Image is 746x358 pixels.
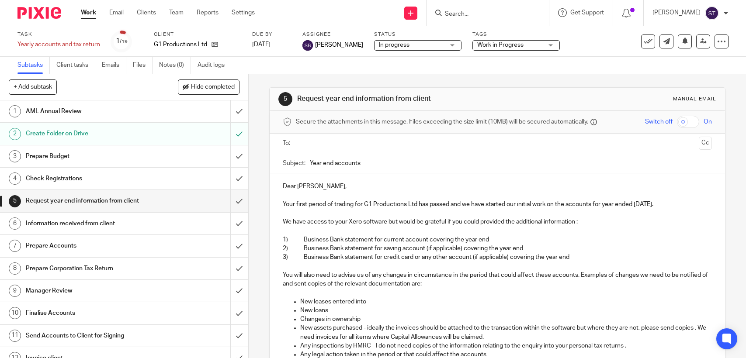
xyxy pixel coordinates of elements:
[137,8,156,17] a: Clients
[472,31,560,38] label: Tags
[116,36,128,46] div: 1
[9,217,21,230] div: 6
[26,239,156,252] h1: Prepare Accounts
[26,105,156,118] h1: AML Annual Review
[302,31,363,38] label: Assignee
[26,127,156,140] h1: Create Folder on Drive
[283,235,711,244] p: 1) Business Bank statement for current account covering the year end
[9,172,21,185] div: 4
[283,271,711,289] p: You will also need to advise us of any changes in circumstance in the period that could affect th...
[379,42,409,48] span: In progress
[26,329,156,342] h1: Send Accounts to Client for Signing
[81,8,96,17] a: Work
[197,8,219,17] a: Reports
[26,306,156,320] h1: Finalise Accounts
[283,217,711,226] p: We have access to your Xero software but would be grateful if you could provided the additional i...
[278,92,292,106] div: 5
[300,324,711,341] p: New assets purchased - ideally the invoices should be attached to the transaction within the soft...
[159,57,191,74] a: Notes (0)
[154,31,241,38] label: Client
[374,31,461,38] label: Status
[9,128,21,140] div: 2
[705,6,719,20] img: svg%3E
[300,315,711,324] p: Changes in ownership
[191,84,235,91] span: Hide completed
[26,262,156,275] h1: Prepare Corporation Tax Return
[9,307,21,319] div: 10
[283,244,711,253] p: 2) Business Bank statement for saving account (if applicable) covering the year end
[302,40,313,51] img: svg%3E
[17,31,100,38] label: Task
[9,262,21,275] div: 8
[120,39,128,44] small: /19
[9,195,21,207] div: 5
[283,253,711,262] p: 3) Business Bank statement for credit card or any other account (if applicable) covering the year...
[9,79,57,94] button: + Add subtask
[283,200,711,209] p: Your first period of trading for G1 Productions Ltd has passed and we have started our initial wo...
[198,57,231,74] a: Audit logs
[652,8,701,17] p: [PERSON_NAME]
[17,57,50,74] a: Subtasks
[169,8,184,17] a: Team
[645,117,673,126] span: Switch off
[283,139,292,148] label: To:
[252,41,271,48] span: [DATE]
[673,96,716,103] div: Manual email
[232,8,255,17] a: Settings
[444,10,523,18] input: Search
[477,42,524,48] span: Work in Progress
[133,57,153,74] a: Files
[26,172,156,185] h1: Check Registrations
[102,57,126,74] a: Emails
[154,40,207,49] p: G1 Productions Ltd
[704,117,712,126] span: On
[300,341,711,350] p: Any inspections by HMRC - I do not need copies of the information relating to the enquiry into yo...
[252,31,291,38] label: Due by
[300,306,711,315] p: New loans
[9,240,21,252] div: 7
[570,10,604,16] span: Get Support
[283,182,711,191] p: Dear [PERSON_NAME],
[9,105,21,117] div: 1
[26,150,156,163] h1: Prepare Budget
[9,330,21,342] div: 11
[109,8,124,17] a: Email
[283,159,305,168] label: Subject:
[9,285,21,297] div: 9
[296,117,588,126] span: Secure the attachments in this message. Files exceeding the size limit (10MB) will be secured aut...
[699,137,712,150] button: Cc
[9,150,21,162] div: 3
[17,40,100,49] div: Yearly accounts and tax return
[26,194,156,207] h1: Request year end information from client
[26,217,156,230] h1: Information received from client
[56,57,95,74] a: Client tasks
[26,284,156,297] h1: Manager Review
[315,41,363,49] span: [PERSON_NAME]
[178,79,239,94] button: Hide completed
[297,94,516,103] h1: Request year end information from client
[17,7,61,19] img: Pixie
[300,297,711,306] p: New leases entered into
